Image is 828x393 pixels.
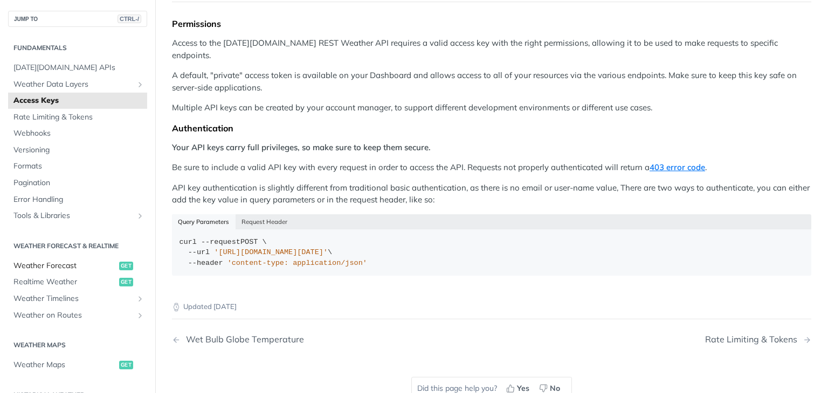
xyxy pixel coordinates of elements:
div: Rate Limiting & Tokens [705,334,803,345]
span: Error Handling [13,194,144,205]
div: Authentication [172,123,811,134]
button: Show subpages for Weather on Routes [136,311,144,320]
span: Pagination [13,178,144,188]
span: get [119,361,133,369]
p: A default, "private" access token is available on your Dashboard and allows access to all of your... [172,69,811,94]
a: Weather Mapsget [8,357,147,373]
button: JUMP TOCTRL-/ [8,11,147,27]
h2: Weather Maps [8,340,147,350]
a: Previous Page: Wet Bulb Globe Temperature [172,334,446,345]
span: get [119,278,133,286]
a: Weather TimelinesShow subpages for Weather Timelines [8,291,147,307]
a: Weather on RoutesShow subpages for Weather on Routes [8,307,147,324]
p: Multiple API keys can be created by your account manager, to support different development enviro... [172,102,811,114]
span: curl [180,238,197,246]
a: 403 error code [650,162,705,172]
a: Formats [8,158,147,174]
button: Show subpages for Weather Data Layers [136,80,144,89]
p: Be sure to include a valid API key with every request in order to access the API. Requests not pr... [172,162,811,174]
span: Weather Forecast [13,261,116,271]
span: Weather on Routes [13,310,133,321]
p: Updated [DATE] [172,301,811,312]
button: Request Header [236,214,294,229]
a: Error Handling [8,192,147,208]
span: Webhooks [13,128,144,139]
span: --request [201,238,240,246]
h2: Weather Forecast & realtime [8,241,147,251]
p: API key authentication is slightly different from traditional basic authentication, as there is n... [172,182,811,206]
span: get [119,262,133,270]
a: Next Page: Rate Limiting & Tokens [705,334,811,345]
span: Realtime Weather [13,277,116,287]
span: Tools & Libraries [13,210,133,221]
span: Formats [13,161,144,172]
span: Access Keys [13,95,144,106]
span: Weather Timelines [13,293,133,304]
span: Versioning [13,145,144,156]
a: Access Keys [8,93,147,109]
span: Weather Maps [13,360,116,370]
span: '[URL][DOMAIN_NAME][DATE]' [214,248,328,256]
span: --header [188,259,223,267]
a: Weather Data LayersShow subpages for Weather Data Layers [8,76,147,93]
a: Versioning [8,142,147,158]
a: Tools & LibrariesShow subpages for Tools & Libraries [8,208,147,224]
nav: Pagination Controls [172,324,811,355]
span: Rate Limiting & Tokens [13,112,144,123]
a: Weather Forecastget [8,258,147,274]
p: Access to the [DATE][DOMAIN_NAME] REST Weather API requires a valid access key with the right per... [172,37,811,61]
a: [DATE][DOMAIN_NAME] APIs [8,60,147,76]
strong: Your API keys carry full privileges, so make sure to keep them secure. [172,142,431,152]
span: Weather Data Layers [13,79,133,90]
span: 'content-type: application/json' [227,259,367,267]
div: POST \ \ [180,237,804,269]
h2: Fundamentals [8,43,147,53]
span: [DATE][DOMAIN_NAME] APIs [13,62,144,73]
a: Rate Limiting & Tokens [8,109,147,125]
button: Show subpages for Weather Timelines [136,294,144,303]
button: Show subpages for Tools & Libraries [136,212,144,220]
span: --url [188,248,210,256]
div: Wet Bulb Globe Temperature [181,334,304,345]
a: Realtime Weatherget [8,274,147,290]
span: CTRL-/ [118,15,141,23]
a: Webhooks [8,125,147,142]
a: Pagination [8,175,147,191]
div: Permissions [172,18,811,29]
